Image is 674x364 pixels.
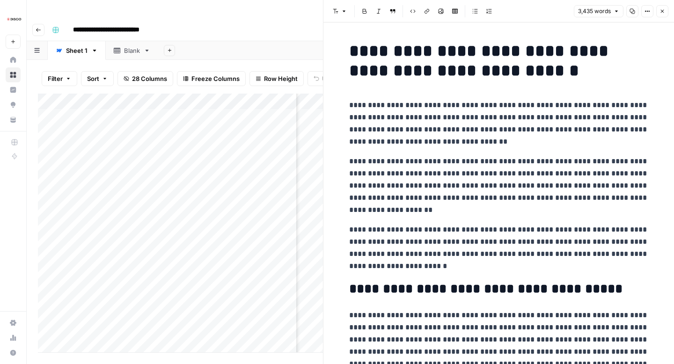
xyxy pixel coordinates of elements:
span: Filter [48,74,63,83]
a: Home [6,52,21,67]
a: Insights [6,82,21,97]
button: Row Height [249,71,304,86]
span: 28 Columns [132,74,167,83]
button: Sort [81,71,114,86]
span: 3,435 words [578,7,611,15]
button: Help + Support [6,345,21,360]
div: Blank [124,46,140,55]
button: Workspace: Disco [6,7,21,31]
a: Browse [6,67,21,82]
img: Disco Logo [6,11,22,28]
button: Undo [308,71,344,86]
a: Your Data [6,112,21,127]
a: Usage [6,330,21,345]
span: Freeze Columns [191,74,240,83]
span: Sort [87,74,99,83]
div: Sheet 1 [66,46,88,55]
a: Settings [6,315,21,330]
button: Filter [42,71,77,86]
button: 3,435 words [574,5,623,17]
a: Opportunities [6,97,21,112]
button: Freeze Columns [177,71,246,86]
a: Blank [106,41,158,60]
button: 28 Columns [117,71,173,86]
a: Sheet 1 [48,41,106,60]
span: Row Height [264,74,298,83]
